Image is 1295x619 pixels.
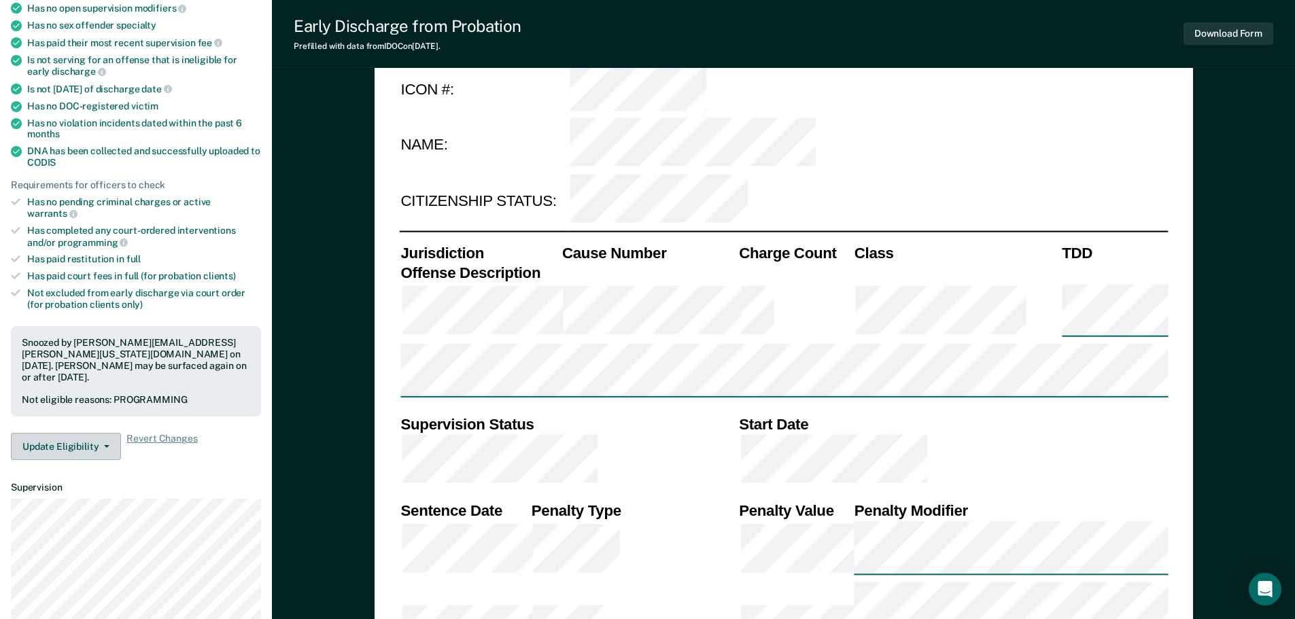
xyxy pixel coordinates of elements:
[1184,22,1273,45] button: Download Form
[530,501,737,520] th: Penalty Type
[27,83,261,95] div: Is not [DATE] of discharge
[52,66,106,77] span: discharge
[399,61,568,117] td: ICON #:
[852,243,1060,263] th: Class
[58,237,128,248] span: programming
[27,225,261,248] div: Has completed any court-ordered interventions and/or
[131,101,158,111] span: victim
[27,2,261,14] div: Has no open supervision
[399,414,738,434] th: Supervision Status
[11,482,261,493] dt: Supervision
[27,287,261,311] div: Not excluded from early discharge via court order (for probation clients
[560,243,737,263] th: Cause Number
[135,3,187,14] span: modifiers
[11,179,261,191] div: Requirements for officers to check
[399,173,568,228] td: CITIZENSHIP STATUS:
[399,501,530,520] th: Sentence Date
[126,253,141,264] span: full
[294,41,521,51] div: Prefilled with data from IDOC on [DATE] .
[27,101,261,112] div: Has no DOC-registered
[1060,243,1168,263] th: TDD
[27,54,261,77] div: Is not serving for an offense that is ineligible for early
[27,270,261,282] div: Has paid court fees in full (for probation
[203,270,236,281] span: clients)
[122,299,143,310] span: only)
[116,20,156,31] span: specialty
[27,208,77,219] span: warrants
[141,84,171,94] span: date
[738,414,1168,434] th: Start Date
[27,118,261,141] div: Has no violation incidents dated within the past 6
[27,37,261,49] div: Has paid their most recent supervision
[399,117,568,173] td: NAME:
[198,37,222,48] span: fee
[11,433,121,460] button: Update Eligibility
[27,157,56,168] span: CODIS
[27,128,60,139] span: months
[738,243,853,263] th: Charge Count
[294,16,521,36] div: Early Discharge from Probation
[126,433,197,460] span: Revert Changes
[22,337,250,383] div: Snoozed by [PERSON_NAME][EMAIL_ADDRESS][PERSON_NAME][US_STATE][DOMAIN_NAME] on [DATE]. [PERSON_NA...
[852,501,1168,520] th: Penalty Modifier
[399,263,561,283] th: Offense Description
[738,501,853,520] th: Penalty Value
[22,394,250,406] div: Not eligible reasons: PROGRAMMING
[27,253,261,265] div: Has paid restitution in
[27,196,261,219] div: Has no pending criminal charges or active
[399,243,561,263] th: Jurisdiction
[27,20,261,31] div: Has no sex offender
[27,145,261,169] div: DNA has been collected and successfully uploaded to
[1249,573,1281,605] div: Open Intercom Messenger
